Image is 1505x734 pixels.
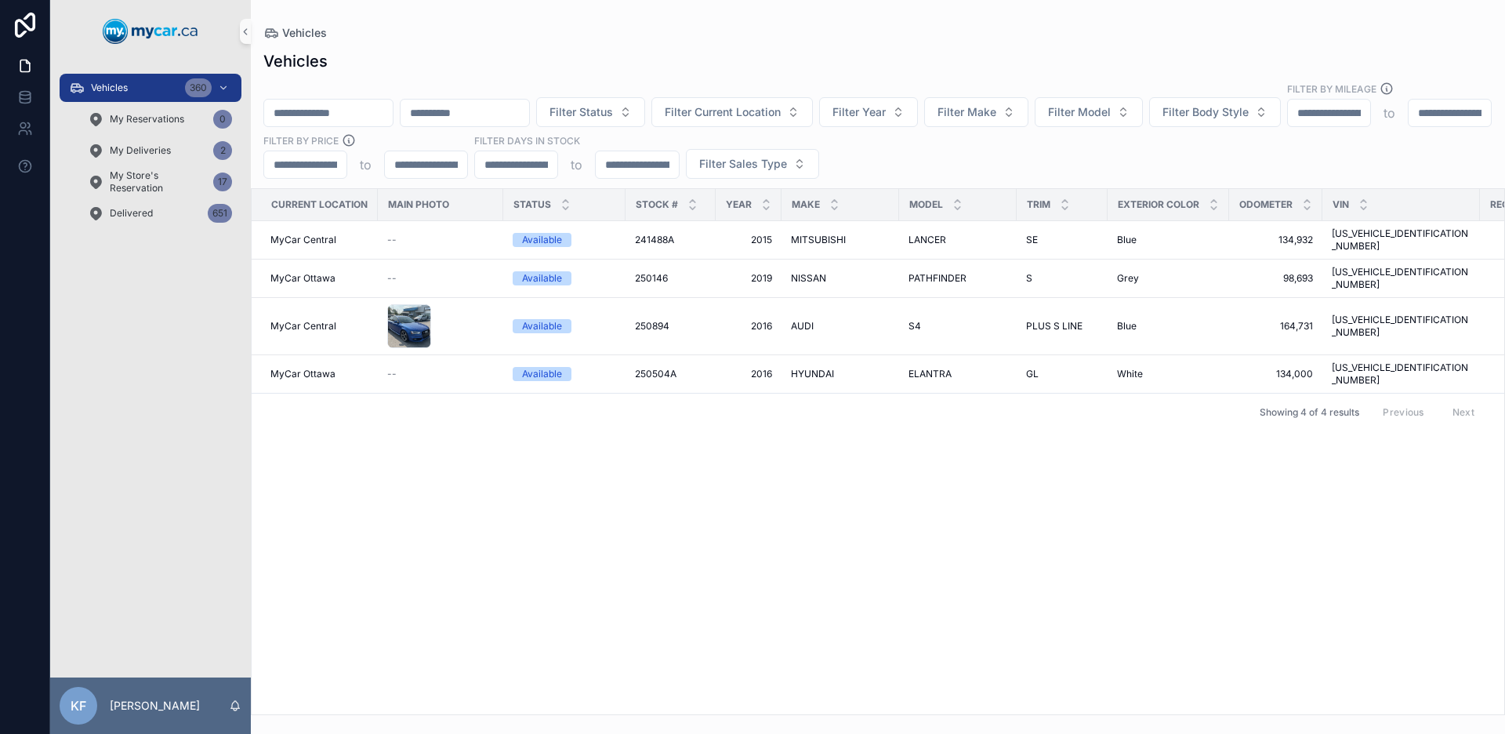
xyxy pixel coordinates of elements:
span: White [1117,368,1143,380]
span: 2015 [725,234,772,246]
a: Blue [1117,234,1220,246]
a: 241488A [635,234,706,246]
div: 0 [213,110,232,129]
span: Filter Current Location [665,104,781,120]
a: PLUS S LINE [1026,320,1098,332]
a: 2016 [725,368,772,380]
span: Grey [1117,272,1139,285]
label: Filter By Mileage [1287,82,1376,96]
div: Available [522,233,562,247]
span: -- [387,272,397,285]
span: My Deliveries [110,144,171,157]
div: Available [522,319,562,333]
a: 98,693 [1238,272,1313,285]
button: Select Button [819,97,918,127]
a: [US_VEHICLE_IDENTIFICATION_NUMBER] [1332,227,1471,253]
span: Make [792,198,820,211]
span: MyCar Central [270,320,336,332]
a: 250894 [635,320,706,332]
span: GL [1026,368,1039,380]
span: Trim [1027,198,1050,211]
span: Showing 4 of 4 results [1260,406,1359,419]
span: Vehicles [91,82,128,94]
span: Filter Status [549,104,613,120]
span: Current Location [271,198,368,211]
a: LANCER [908,234,1007,246]
p: [PERSON_NAME] [110,698,200,714]
span: HYUNDAI [791,368,834,380]
a: GL [1026,368,1098,380]
span: NISSAN [791,272,826,285]
a: [US_VEHICLE_IDENTIFICATION_NUMBER] [1332,266,1471,291]
div: Available [522,271,562,285]
a: 250504A [635,368,706,380]
a: Blue [1117,320,1220,332]
a: 2019 [725,272,772,285]
span: MyCar Central [270,234,336,246]
span: 250894 [635,320,669,332]
a: 164,731 [1238,320,1313,332]
a: NISSAN [791,272,890,285]
span: 134,932 [1238,234,1313,246]
div: 2 [213,141,232,160]
a: -- [387,234,494,246]
h1: Vehicles [263,50,328,72]
div: scrollable content [50,63,251,248]
a: Vehicles [263,25,327,41]
span: Blue [1117,234,1137,246]
div: 651 [208,204,232,223]
a: [US_VEHICLE_IDENTIFICATION_NUMBER] [1332,314,1471,339]
a: 250146 [635,272,706,285]
div: 17 [213,173,232,191]
span: PATHFINDER [908,272,966,285]
span: MyCar Ottawa [270,368,335,380]
span: VIN [1333,198,1349,211]
a: -- [387,368,494,380]
a: [US_VEHICLE_IDENTIFICATION_NUMBER] [1332,362,1471,387]
span: Filter Make [937,104,996,120]
a: 2016 [725,320,772,332]
a: MyCar Ottawa [270,368,368,380]
a: Available [513,271,616,285]
a: MyCar Central [270,234,368,246]
span: Year [726,198,752,211]
span: S4 [908,320,921,332]
a: AUDI [791,320,890,332]
span: S [1026,272,1032,285]
span: -- [387,368,397,380]
span: MITSUBISHI [791,234,846,246]
button: Select Button [536,97,645,127]
a: 134,000 [1238,368,1313,380]
span: Filter Body Style [1162,104,1249,120]
a: SE [1026,234,1098,246]
a: Grey [1117,272,1220,285]
span: 241488A [635,234,674,246]
span: Filter Sales Type [699,156,787,172]
a: Available [513,367,616,381]
p: to [360,155,372,174]
span: MyCar Ottawa [270,272,335,285]
span: PLUS S LINE [1026,320,1083,332]
div: Available [522,367,562,381]
span: Exterior Color [1118,198,1199,211]
label: Filter Days In Stock [474,133,580,147]
span: SE [1026,234,1038,246]
span: 250504A [635,368,676,380]
span: Filter Model [1048,104,1111,120]
span: Main Photo [388,198,449,211]
a: My Deliveries2 [78,136,241,165]
span: LANCER [908,234,946,246]
span: Delivered [110,207,153,220]
a: White [1117,368,1220,380]
a: MITSUBISHI [791,234,890,246]
a: HYUNDAI [791,368,890,380]
span: ELANTRA [908,368,952,380]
